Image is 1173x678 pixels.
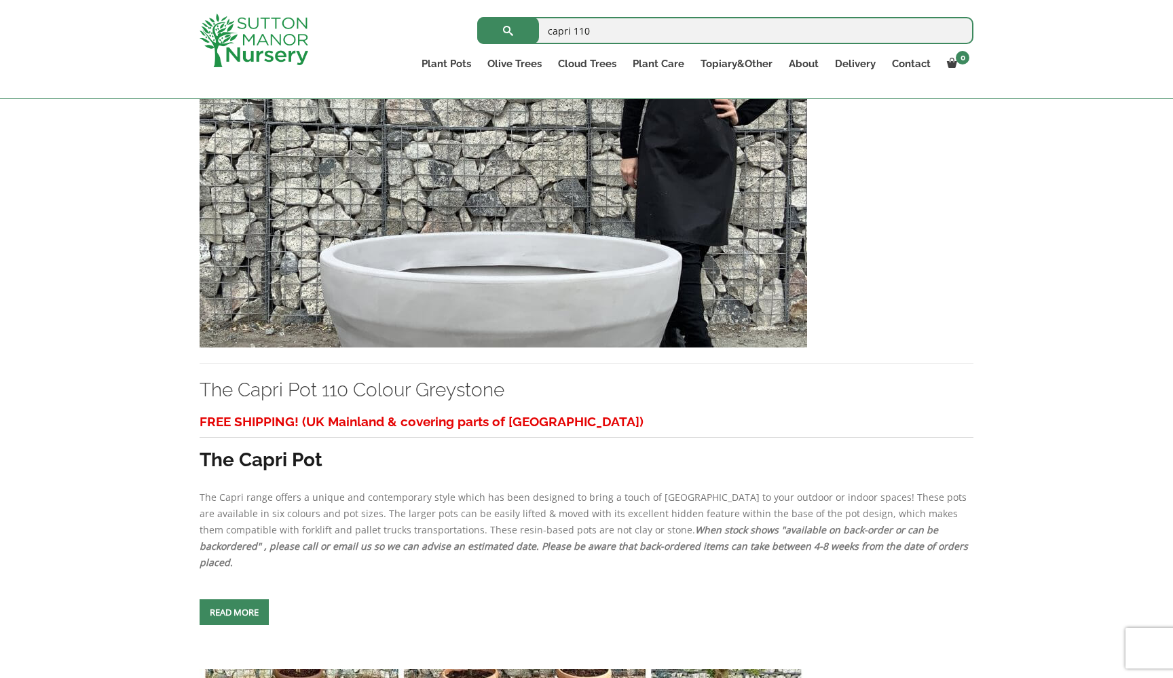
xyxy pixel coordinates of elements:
[956,51,969,64] span: 0
[413,54,479,73] a: Plant Pots
[939,54,973,73] a: 0
[200,194,807,207] a: The Capri Pot 110 Colour Greystone
[781,54,827,73] a: About
[477,17,973,44] input: Search...
[827,54,884,73] a: Delivery
[884,54,939,73] a: Contact
[200,449,322,471] strong: The Capri Pot
[625,54,692,73] a: Plant Care
[479,54,550,73] a: Olive Trees
[200,14,308,67] img: logo
[200,379,504,401] a: The Capri Pot 110 Colour Greystone
[200,599,269,625] a: Read more
[200,409,973,434] h3: FREE SHIPPING! (UK Mainland & covering parts of [GEOGRAPHIC_DATA])
[200,409,973,571] div: The Capri range offers a unique and contemporary style which has been designed to bring a touch o...
[692,54,781,73] a: Topiary&Other
[550,54,625,73] a: Cloud Trees
[200,56,807,347] img: The Capri Pot 110 Colour Greystone - IMG 3761
[200,523,968,569] em: When stock shows "available on back-order or can be backordered" , please call or email us so we ...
